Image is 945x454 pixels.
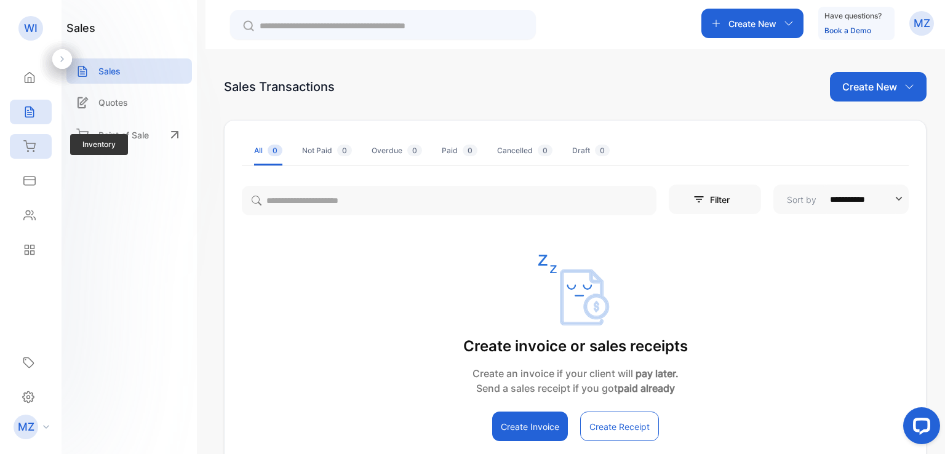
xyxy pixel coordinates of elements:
[787,193,816,206] p: Sort by
[268,145,282,156] span: 0
[830,72,927,102] button: Create New
[66,58,192,84] a: Sales
[909,9,934,38] button: MZ
[497,145,552,156] div: Cancelled
[824,26,871,35] a: Book a Demo
[254,145,282,156] div: All
[893,402,945,454] iframe: LiveChat chat widget
[463,366,688,381] p: Create an invoice if your client will
[24,20,38,36] p: WI
[302,145,352,156] div: Not Paid
[224,78,335,96] div: Sales Transactions
[572,145,610,156] div: Draft
[701,9,803,38] button: Create New
[98,96,128,109] p: Quotes
[66,121,192,148] a: Point of Sale
[618,382,675,394] strong: paid already
[70,134,128,155] span: Inventory
[98,129,149,141] p: Point of Sale
[66,20,95,36] h1: sales
[442,145,477,156] div: Paid
[824,10,882,22] p: Have questions?
[595,145,610,156] span: 0
[538,145,552,156] span: 0
[914,15,930,31] p: MZ
[98,65,121,78] p: Sales
[66,90,192,115] a: Quotes
[773,185,909,214] button: Sort by
[636,367,679,380] strong: pay later.
[842,79,897,94] p: Create New
[580,412,659,441] button: Create Receipt
[463,381,688,396] p: Send a sales receipt if you got
[463,335,688,357] p: Create invoice or sales receipts
[407,145,422,156] span: 0
[463,145,477,156] span: 0
[728,17,776,30] p: Create New
[18,419,34,435] p: MZ
[337,145,352,156] span: 0
[492,412,568,441] button: Create Invoice
[538,255,612,325] img: empty state
[372,145,422,156] div: Overdue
